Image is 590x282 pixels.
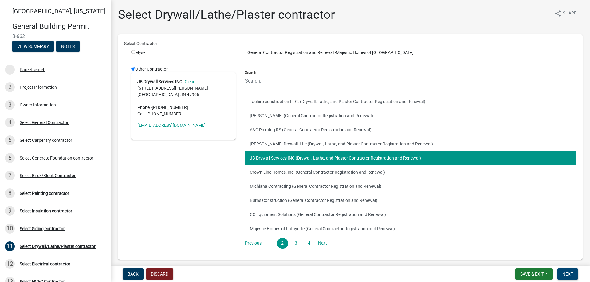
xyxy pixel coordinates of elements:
button: Save & Exit [515,268,553,280]
div: Owner Information [20,103,56,107]
h4: General Building Permit [12,22,106,31]
wm-modal-confirm: Notes [56,44,80,49]
div: 11 [5,241,15,251]
button: A&C Painting RS (General Contractor Registration and Renewal) [245,123,576,137]
strong: JB Drywall Services INC [137,79,182,84]
div: 8 [5,188,15,198]
abbr: Cell - [137,111,146,116]
div: Select Brick/Block Contractor [20,173,76,178]
input: Search... [245,75,576,87]
button: Discard [146,268,173,280]
div: 9 [5,206,15,216]
nav: Page navigation [245,238,576,249]
div: Select Siding contractor [20,226,65,231]
button: Majestic Homes of Lafayette (General Contractor Registration and Renewal) [245,222,576,236]
span: Next [562,272,573,276]
button: Notes [56,41,80,52]
div: 2 [5,82,15,92]
span: [GEOGRAPHIC_DATA], [US_STATE] [12,7,105,15]
div: 4 [5,118,15,127]
button: shareShare [549,7,581,19]
address: [STREET_ADDRESS][PERSON_NAME] [GEOGRAPHIC_DATA] , IN 47906 [137,79,230,117]
button: Crown Line Homes, Inc. (General Contractor Registration and Renewal) [245,165,576,179]
span: [PHONE_NUMBER] [152,105,188,110]
span: B-662 [12,33,98,39]
div: 1 [5,65,15,75]
a: 4 [304,238,315,249]
a: Next [317,238,328,249]
button: [PERSON_NAME] Drywall, LLc (Drywall, Lathe, and Plaster Contractor Registration and Renewal) [245,137,576,151]
div: 5 [5,135,15,145]
span: Save & Exit [520,272,544,276]
div: Select Concrete Foundation contractor [20,156,93,160]
div: Select General Contractor [20,120,69,125]
span: Back [128,272,139,276]
wm-modal-confirm: Summary [12,44,54,49]
button: Tachiro construction LLC. (Drywall, Lathe, and Plaster Contractor Registration and Renewal) [245,95,576,109]
button: Back [123,268,144,280]
div: Select Insulation contractor [20,209,72,213]
div: Project Information [20,85,57,89]
a: Clear [182,79,195,84]
button: Next [557,268,578,280]
a: 2 [277,238,288,249]
abbr: Phone - [137,105,152,110]
button: [PERSON_NAME] (General Contractor Registration and Renewal) [245,109,576,123]
button: View Summary [12,41,54,52]
div: 10 [5,224,15,234]
div: Majestic Homes of [GEOGRAPHIC_DATA] [240,49,581,56]
div: 6 [5,153,15,163]
h1: Select Drywall/Lathe/Plaster contractor [118,7,335,22]
span: Share [563,10,576,17]
a: Previous [245,238,262,249]
div: Select Drywall/Lathe/Plaster contractor [20,244,96,249]
span: General Contractor Registration and Renewal - [245,50,336,55]
button: Michiana Contracting (General Contractor Registration and Renewal) [245,179,576,193]
div: Other Contractor [127,66,240,253]
span: [PHONE_NUMBER] [146,111,183,116]
div: 3 [5,100,15,110]
div: Select Contractor [120,41,581,47]
i: share [554,10,562,17]
a: 1 [264,238,275,249]
div: Select Electrical contractor [20,262,70,266]
a: 3 [290,238,301,249]
button: JB Drywall Services INC (Drywall, Lathe, and Plaster Contractor Registration and Renewal) [245,151,576,165]
div: 12 [5,259,15,269]
button: CC Equipment Solutions (General Contractor Registration and Renewal) [245,207,576,222]
button: Burns Construction (General Contractor Registration and Renewal) [245,193,576,207]
div: Select Carpentry contractor [20,138,72,142]
div: Myself [131,49,236,56]
div: Select Painting contractor [20,191,69,195]
div: Parcel search [20,68,45,72]
a: [EMAIL_ADDRESS][DOMAIN_NAME] [137,123,206,128]
div: 7 [5,171,15,180]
